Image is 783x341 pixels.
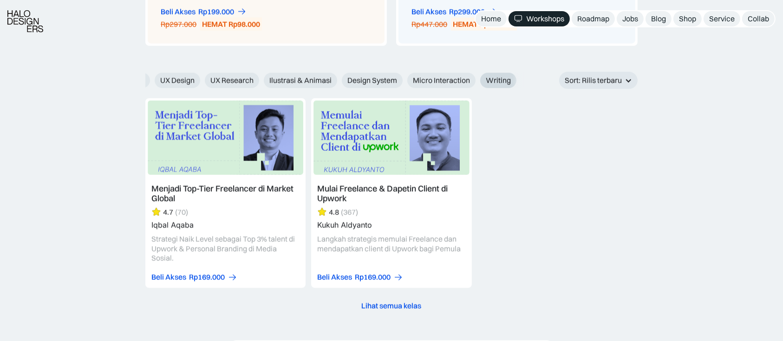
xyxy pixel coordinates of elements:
[565,76,622,85] div: Sort: Rilis terbaru
[189,272,225,282] div: Rp169.000
[481,14,501,24] div: Home
[526,14,564,24] div: Workshops
[509,11,570,26] a: Workshops
[651,14,666,24] div: Blog
[145,73,531,88] form: Email Form
[617,11,644,26] a: Jobs
[411,7,446,17] div: Beli Akses
[559,72,638,89] div: Sort: Rilis terbaru
[362,301,422,311] div: Lihat semua kelas
[572,11,615,26] a: Roadmap
[704,11,740,26] a: Service
[709,14,735,24] div: Service
[355,272,391,282] div: Rp169.000
[646,11,672,26] a: Blog
[411,7,497,17] a: Beli AksesRp299.000
[198,7,234,17] div: Rp199.000
[577,14,609,24] div: Roadmap
[202,19,260,29] div: HEMAT Rp98.000
[679,14,696,24] div: Shop
[748,14,769,24] div: Collab
[317,272,352,282] div: Beli Akses
[151,272,237,282] a: Beli AksesRp169.000
[269,76,332,85] span: Ilustrasi & Animasi
[413,76,470,85] span: Micro Interaction
[486,76,511,85] span: Writing
[151,272,186,282] div: Beli Akses
[161,7,196,17] div: Beli Akses
[210,76,254,85] span: UX Research
[622,14,638,24] div: Jobs
[742,11,775,26] a: Collab
[317,272,403,282] a: Beli AksesRp169.000
[347,76,397,85] span: Design System
[476,11,507,26] a: Home
[449,7,485,17] div: Rp299.000
[160,76,195,85] span: UX Design
[161,7,247,17] a: Beli AksesRp199.000
[411,19,447,29] div: Rp447.000
[453,19,515,29] div: HEMAT Rp148.000
[161,19,196,29] div: Rp297.000
[673,11,702,26] a: Shop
